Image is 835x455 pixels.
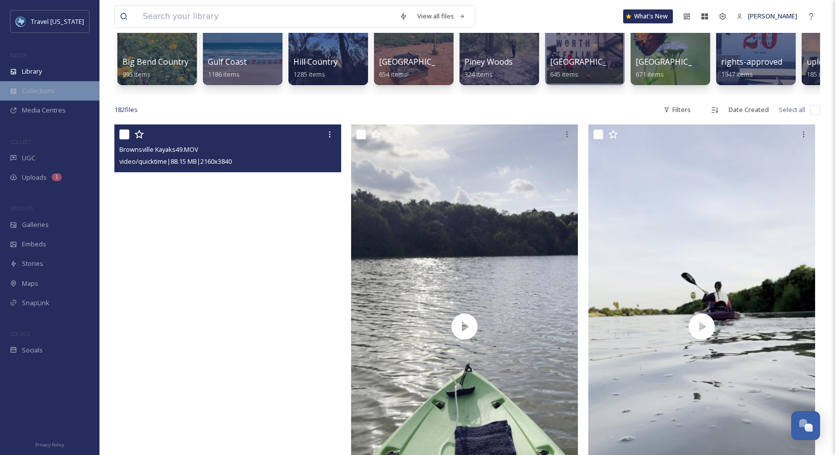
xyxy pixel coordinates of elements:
a: [GEOGRAPHIC_DATA][US_STATE]671 items [636,57,760,79]
span: 324 items [464,70,493,79]
span: Hill Country [293,56,338,67]
span: Select all [779,105,805,114]
span: 995 items [122,70,151,79]
span: 1285 items [293,70,325,79]
img: images%20%281%29.jpeg [16,16,26,26]
a: Big Bend Country995 items [122,57,188,79]
span: Socials [22,345,43,355]
span: Piney Woods [464,56,513,67]
span: Gulf Coast [208,56,247,67]
span: video/quicktime | 88.15 MB | 2160 x 3840 [119,157,232,166]
a: View all files [412,6,470,26]
a: [GEOGRAPHIC_DATA]654 items [379,57,459,79]
span: Privacy Policy [35,442,64,448]
span: [GEOGRAPHIC_DATA][US_STATE] [636,56,760,67]
span: 671 items [636,70,664,79]
span: Galleries [22,220,49,229]
span: 645 items [550,70,578,79]
span: [GEOGRAPHIC_DATA] [379,56,459,67]
span: 654 items [379,70,407,79]
span: Stories [22,259,43,268]
button: Open Chat [791,411,820,440]
a: Piney Woods324 items [464,57,513,79]
div: Date Created [724,100,774,119]
span: [PERSON_NAME] [748,11,797,20]
a: rights-approved1947 items [721,57,782,79]
span: [GEOGRAPHIC_DATA] [550,56,630,67]
span: SnapLink [22,298,49,308]
span: Library [22,67,42,76]
span: Brownsville Kayaks49.MOV [119,145,198,154]
span: Embeds [22,239,46,249]
span: Travel [US_STATE] [31,17,84,26]
span: WIDGETS [10,205,33,212]
span: 182 file s [114,105,138,114]
span: Collections [22,86,55,96]
span: Big Bend Country [122,56,188,67]
span: Media Centres [22,106,66,115]
span: rights-approved [721,56,782,67]
a: Privacy Policy [35,438,64,450]
a: [GEOGRAPHIC_DATA]645 items [550,57,630,79]
a: What's New [623,9,673,23]
span: COLLECT [10,138,31,145]
div: Filters [658,100,696,119]
div: 1 [52,173,62,181]
span: MEDIA [10,51,27,59]
span: 1947 items [721,70,753,79]
span: 1186 items [208,70,240,79]
span: SOCIALS [10,330,30,338]
a: [PERSON_NAME] [732,6,802,26]
a: Gulf Coast1186 items [208,57,247,79]
span: Maps [22,279,38,288]
span: 185 items [807,70,835,79]
span: UGC [22,153,35,163]
a: Hill Country1285 items [293,57,338,79]
input: Search your library [138,5,394,27]
span: Uploads [22,173,47,182]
